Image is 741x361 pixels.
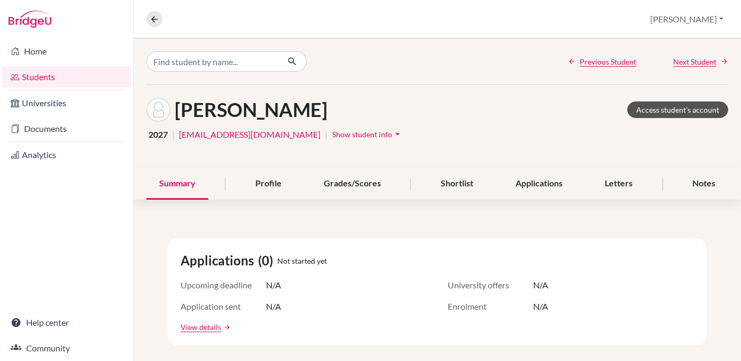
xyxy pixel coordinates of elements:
[149,128,168,141] span: 2027
[533,300,548,313] span: N/A
[428,168,486,200] div: Shortlist
[146,168,208,200] div: Summary
[332,130,392,139] span: Show student info
[533,279,548,292] span: N/A
[673,56,728,67] a: Next Student
[2,92,131,114] a: Universities
[392,129,403,139] i: arrow_drop_down
[172,128,175,141] span: |
[580,56,636,67] span: Previous Student
[325,128,327,141] span: |
[2,312,131,333] a: Help center
[627,101,728,118] a: Access student's account
[448,279,533,292] span: University offers
[181,279,266,292] span: Upcoming deadline
[181,251,258,270] span: Applications
[448,300,533,313] span: Enrolment
[2,338,131,359] a: Community
[181,321,221,333] a: View details
[311,168,394,200] div: Grades/Scores
[179,128,321,141] a: [EMAIL_ADDRESS][DOMAIN_NAME]
[592,168,645,200] div: Letters
[277,255,327,266] span: Not started yet
[266,279,281,292] span: N/A
[175,98,327,121] h1: [PERSON_NAME]
[258,251,277,270] span: (0)
[673,56,716,67] span: Next Student
[2,66,131,88] a: Students
[680,168,728,200] div: Notes
[266,300,281,313] span: N/A
[503,168,575,200] div: Applications
[332,126,403,143] button: Show student infoarrow_drop_down
[221,324,231,331] a: arrow_forward
[2,144,131,166] a: Analytics
[568,56,636,67] a: Previous Student
[2,41,131,62] a: Home
[243,168,294,200] div: Profile
[9,11,51,28] img: Bridge-U
[2,118,131,139] a: Documents
[645,9,728,29] button: [PERSON_NAME]
[146,51,279,72] input: Find student by name...
[146,98,170,122] img: Omar Hassan's avatar
[181,300,266,313] span: Application sent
